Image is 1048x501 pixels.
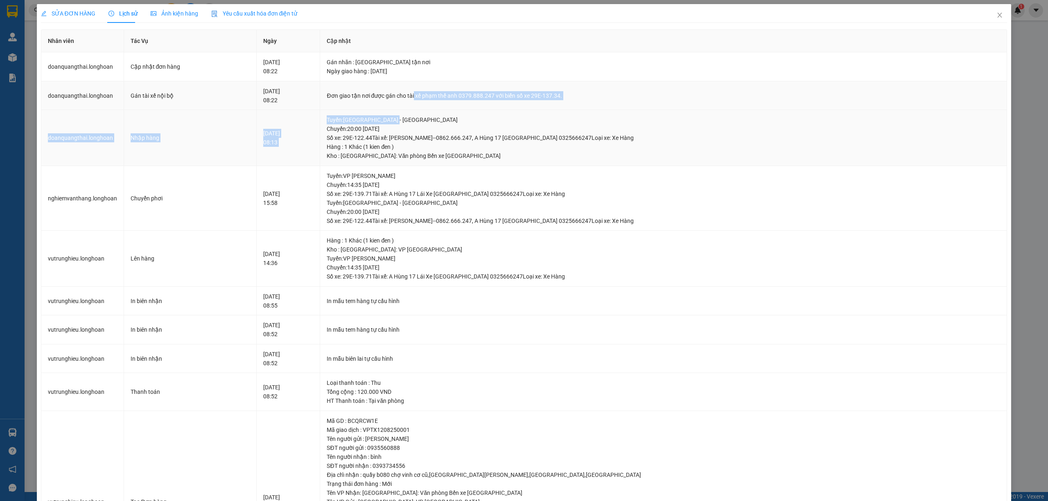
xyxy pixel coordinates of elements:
[327,115,1000,142] div: Tuyến : [GEOGRAPHIC_DATA] - [GEOGRAPHIC_DATA] Chuyến: 20:00 [DATE] Số xe: 29E-122.44 Tài xế: [PER...
[320,30,1007,52] th: Cập nhật
[41,110,124,166] td: doanquangthai.longhoan
[263,321,313,339] div: [DATE] 08:52
[327,354,1000,363] div: In mẫu biên lai tự cấu hình
[131,254,250,263] div: Lên hàng
[41,10,95,17] span: SỬA ĐƠN HÀNG
[263,189,313,207] div: [DATE] 15:58
[124,30,257,52] th: Tác Vụ
[327,58,1000,67] div: Gán nhãn : [GEOGRAPHIC_DATA] tận nơi
[41,166,124,231] td: nghiemvanthang.longhoan
[108,10,138,17] span: Lịch sử
[131,297,250,306] div: In biên nhận
[131,62,250,71] div: Cập nhật đơn hàng
[263,58,313,76] div: [DATE] 08:22
[131,354,250,363] div: In biên nhận
[263,87,313,105] div: [DATE] 08:22
[211,11,218,17] img: icon
[327,470,1000,479] div: Địa chỉ nhận : quầy b080 chợ vinh cơ cũ,[GEOGRAPHIC_DATA][PERSON_NAME],[GEOGRAPHIC_DATA],[GEOGRAP...
[996,12,1003,18] span: close
[327,245,1000,254] div: Kho : [GEOGRAPHIC_DATA]: VP [GEOGRAPHIC_DATA]
[327,425,1000,434] div: Mã giao dịch : VPTX1208250001
[131,387,250,396] div: Thanh toán
[41,344,124,373] td: vutrunghieu.longhoan
[327,396,1000,405] div: HT Thanh toán : Tại văn phòng
[327,443,1000,452] div: SĐT người gửi : 0935560888
[327,67,1000,76] div: Ngày giao hàng : [DATE]
[41,373,124,411] td: vutrunghieu.longhoan
[131,194,250,203] div: Chuyển phơi
[131,133,250,142] div: Nhập hàng
[41,287,124,316] td: vutrunghieu.longhoan
[108,11,114,16] span: clock-circle
[327,378,1000,387] div: Loại thanh toán : Thu
[263,350,313,368] div: [DATE] 08:52
[41,11,47,16] span: edit
[263,129,313,147] div: [DATE] 08:13
[327,297,1000,306] div: In mẫu tem hàng tự cấu hình
[211,10,298,17] span: Yêu cầu xuất hóa đơn điện tử
[327,452,1000,461] div: Tên người nhận : bình
[263,249,313,267] div: [DATE] 14:36
[327,479,1000,488] div: Trạng thái đơn hàng : Mới
[327,434,1000,443] div: Tên người gửi : [PERSON_NAME]
[263,383,313,401] div: [DATE] 08:52
[327,325,1000,334] div: In mẫu tem hàng tự cấu hình
[263,292,313,310] div: [DATE] 08:55
[41,30,124,52] th: Nhân viên
[988,4,1011,27] button: Close
[327,488,1000,497] div: Tên VP Nhận: [GEOGRAPHIC_DATA]: Văn phòng Bến xe [GEOGRAPHIC_DATA]
[131,91,250,100] div: Gán tài xế nội bộ
[41,52,124,81] td: doanquangthai.longhoan
[327,254,1000,281] div: Tuyến : VP [PERSON_NAME] Chuyến: 14:35 [DATE] Số xe: 29E-139.71 Tài xế: A Hùng 17 Lái Xe [GEOGRAP...
[327,416,1000,425] div: Mã GD : BCQRCW1E
[151,11,156,16] span: picture
[327,461,1000,470] div: SĐT người nhận : 0393734556
[41,231,124,287] td: vutrunghieu.longhoan
[41,81,124,110] td: doanquangthai.longhoan
[41,315,124,344] td: vutrunghieu.longhoan
[327,171,1000,198] div: Tuyến : VP [PERSON_NAME] Chuyến: 14:35 [DATE] Số xe: 29E-139.71 Tài xế: A Hùng 17 Lái Xe [GEOGRAP...
[327,236,1000,245] div: Hàng : 1 Khác (1 kien đen )
[327,387,1000,396] div: Tổng cộng : 120.000 VND
[327,198,1000,225] div: Tuyến : [GEOGRAPHIC_DATA] - [GEOGRAPHIC_DATA] Chuyến: 20:00 [DATE] Số xe: 29E-122.44 Tài xế: [PER...
[151,10,198,17] span: Ảnh kiện hàng
[327,142,1000,151] div: Hàng : 1 Khác (1 kien đen )
[257,30,320,52] th: Ngày
[131,325,250,334] div: In biên nhận
[327,91,1000,100] div: Đơn giao tận nơi được gán cho tài xế phạm thế anh 0379.888.247 với biển số xe 29E-137.34.
[327,151,1000,160] div: Kho : [GEOGRAPHIC_DATA]: Văn phòng Bến xe [GEOGRAPHIC_DATA]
